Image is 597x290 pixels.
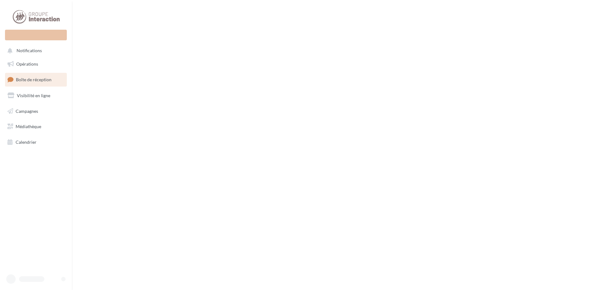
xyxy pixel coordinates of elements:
span: Campagnes [16,108,38,113]
span: Visibilité en ligne [17,93,50,98]
a: Campagnes [4,105,68,118]
span: Notifications [17,48,42,53]
a: Opérations [4,57,68,71]
span: Boîte de réception [16,77,52,82]
div: Nouvelle campagne [5,30,67,40]
a: Calendrier [4,136,68,149]
a: Boîte de réception [4,73,68,86]
span: Calendrier [16,139,37,145]
span: Opérations [16,61,38,67]
span: Médiathèque [16,124,41,129]
a: Visibilité en ligne [4,89,68,102]
a: Médiathèque [4,120,68,133]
